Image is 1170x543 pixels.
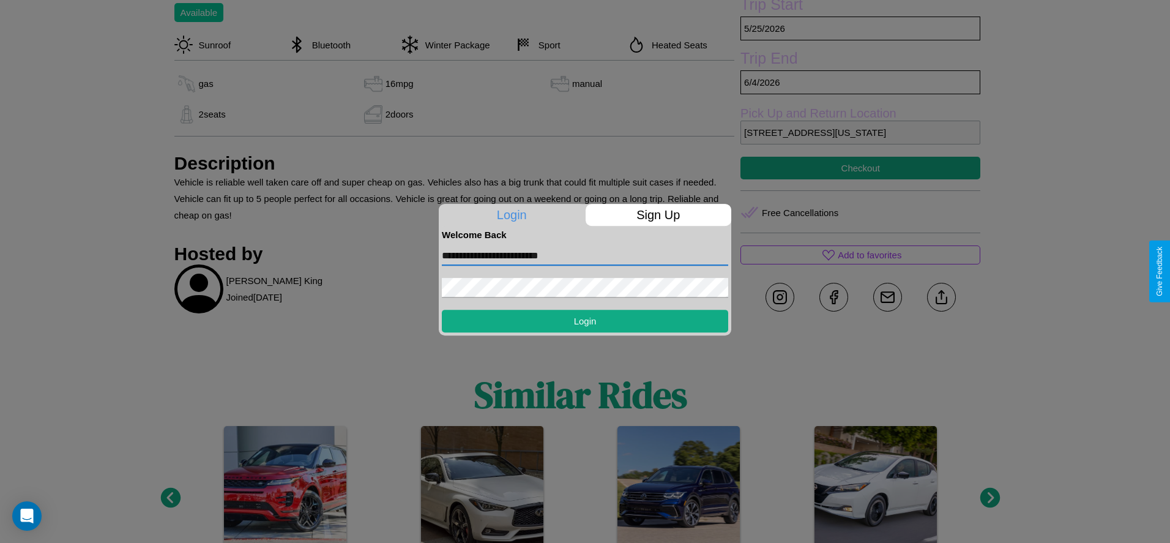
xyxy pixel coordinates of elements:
[442,310,728,332] button: Login
[12,501,42,531] div: Open Intercom Messenger
[1155,247,1164,296] div: Give Feedback
[586,204,732,226] p: Sign Up
[442,230,728,240] h4: Welcome Back
[439,204,585,226] p: Login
